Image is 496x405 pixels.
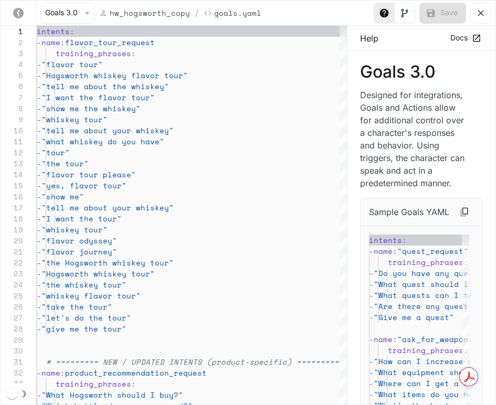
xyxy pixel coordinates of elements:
button: Copy [455,202,474,221]
div: 20 [1,235,23,246]
span: name [41,367,60,378]
span: flavor_tour_request [65,37,155,48]
span: - [37,312,41,323]
div: 32 [1,367,23,378]
div: 19 [1,224,23,235]
span: - [37,389,41,400]
div: 11 [1,136,23,147]
div: 28 [1,323,23,334]
span: - [37,268,41,279]
span: - [37,147,41,158]
div: 5 [1,70,23,81]
span: "give me the tour" [41,323,126,334]
span: - [37,169,41,180]
div: 26 [1,301,23,312]
span: / [194,7,199,19]
span: - [37,246,41,257]
span: - [37,301,41,312]
span: - [37,257,41,268]
span: "flavor tour" [41,59,103,70]
div: 23 [1,268,23,279]
span: : [131,378,136,389]
span: name [374,246,393,257]
div: 1 [1,26,23,37]
div: 27 [1,312,23,323]
button: Toggle Help panel [374,3,395,24]
span: - [37,114,41,125]
span: "tour" [41,147,70,158]
button: Toggle Visual editor panel [394,3,415,24]
span: "What Hogsworth should I buy?" [41,389,183,400]
div: 17 [1,202,23,213]
span: - [369,367,374,378]
div: 12 [1,147,23,158]
span: - [369,378,374,389]
span: intents [37,26,70,37]
span: - [37,125,41,136]
span: "Hogsworth whiskey flavor tour" [41,70,188,81]
span: - [37,37,41,48]
div: 21 [1,246,23,257]
span: - [369,356,374,367]
p: Designed for integrations, Goals and Actions allow for additional control over a character's resp... [360,89,466,189]
span: - [37,81,41,92]
span: - [369,268,374,279]
span: "let's do the tour" [41,312,131,323]
span: - [37,136,41,147]
span: "whiskey tour" [41,224,108,235]
span: - [37,213,41,224]
span: "take the tour" [41,301,112,312]
span: : [60,367,65,378]
span: "yes, flavor tour" [41,180,126,191]
span: - [37,279,41,290]
span: - [37,202,41,213]
span: "the Hogsworth whiskey tour" [41,257,174,268]
span: "Give me a quest" [374,312,454,323]
span: training_phrases [56,48,131,59]
span: - [37,103,41,114]
span: "show me the whiskey" [41,103,141,114]
span: - [369,290,374,301]
span: "I want the flavor tour" [41,92,155,103]
span: "what whiskey do you have" [41,136,164,147]
span: : [402,235,407,246]
span: "whiskey tour" [41,114,108,125]
div: 29 [1,334,23,345]
div: 6 [1,81,23,92]
div: 30 [1,345,23,356]
span: "tell me about your whiskey" [41,125,174,136]
div: 24 [1,279,23,290]
div: 7 [1,92,23,103]
span: "tell me about your whiskey" [41,202,174,213]
span: training_phrases [388,257,463,268]
p: Help [360,32,378,45]
span: - [37,290,41,301]
span: - [37,158,41,169]
div: 2 [1,37,23,48]
span: intents [369,235,402,246]
span: - [37,224,41,235]
span: "Hogsworth whiskey tour" [41,268,155,279]
div: 3 [1,48,23,59]
div: 31 [1,356,23,367]
span: "flavor journey" [41,246,117,257]
span: "I want the tour" [41,213,122,224]
span: - [37,235,41,246]
span: : [393,246,397,257]
span: - [37,70,41,81]
span: "the whiskey tour" [41,279,126,290]
span: # ========= NEW / UPDATED INTENTS (product-specifi [46,356,282,367]
span: "flavor odyssey" [41,235,117,246]
span: - [369,312,374,323]
span: "show me" [41,191,84,202]
span: "quest_request" [397,246,468,257]
span: - [37,59,41,70]
span: - [37,180,41,191]
a: Docs [448,29,483,47]
span: : [131,48,136,59]
span: - [369,389,374,400]
span: "tell me about the whiskey" [41,81,169,92]
div: 22 [1,257,23,268]
div: 9 [1,114,23,125]
p: Sample Goals YAML [369,206,449,218]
